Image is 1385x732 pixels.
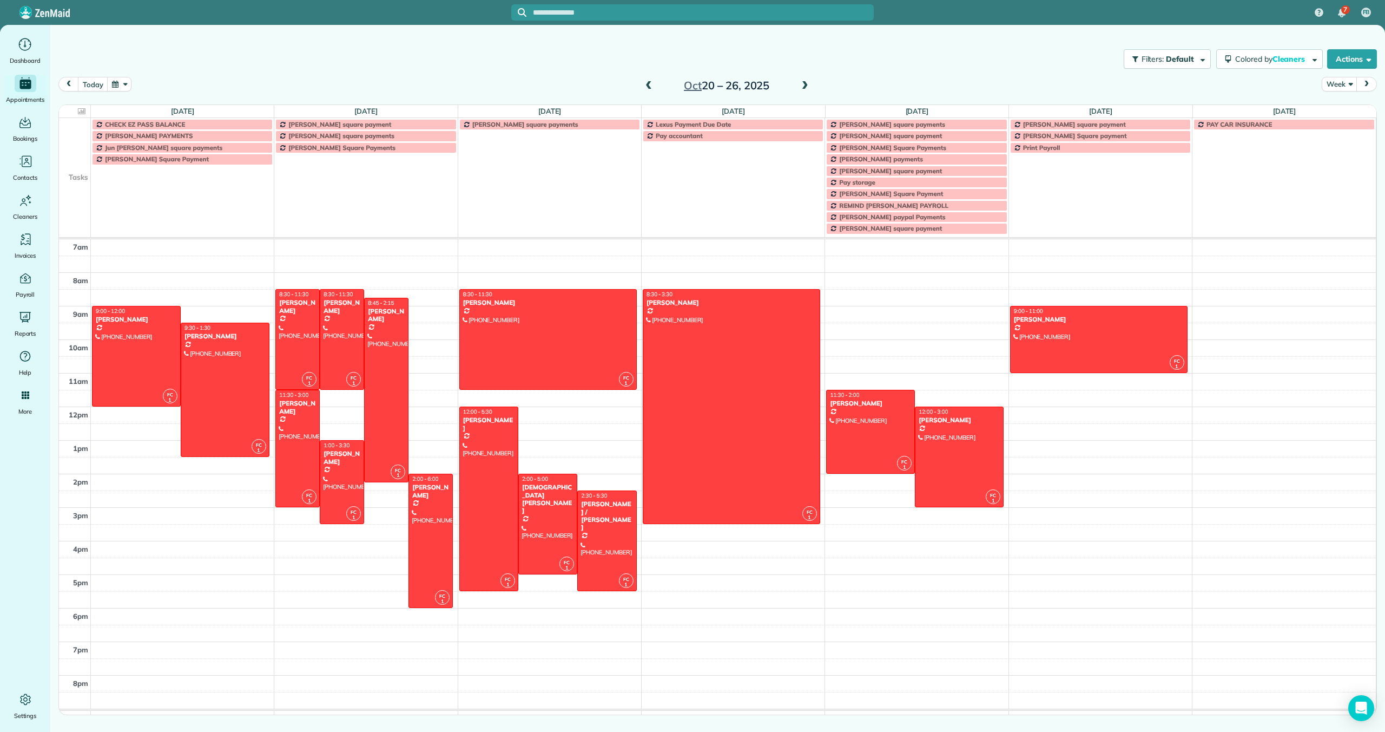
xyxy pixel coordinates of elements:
small: 1 [501,580,515,590]
a: Invoices [4,231,46,261]
a: [DATE] [538,107,562,115]
span: Print Payroll [1023,143,1060,152]
span: 5pm [73,578,88,587]
span: [PERSON_NAME] square payments [288,132,394,140]
span: Pay storage [839,178,875,186]
span: Colored by [1235,54,1309,64]
span: Jun [PERSON_NAME] square payments [105,143,222,152]
span: Invoices [15,250,36,261]
button: Colored byCleaners [1216,49,1323,69]
button: next [1356,77,1377,91]
div: [PERSON_NAME] [367,308,405,323]
div: Open Intercom Messenger [1348,695,1374,721]
span: 8:30 - 11:30 [324,291,353,298]
span: Appointments [6,94,45,105]
span: More [18,406,32,417]
small: 1 [347,378,360,389]
span: Oct [684,79,702,92]
span: 10am [69,343,88,352]
small: 1 [347,513,360,523]
a: [DATE] [906,107,929,115]
a: Reports [4,309,46,339]
div: [DEMOGRAPHIC_DATA][PERSON_NAME] [522,483,574,515]
span: FB [1363,8,1370,17]
div: [PERSON_NAME] [95,316,177,323]
span: Default [1166,54,1195,64]
button: Actions [1327,49,1377,69]
div: [PERSON_NAME] [463,416,515,432]
span: [PERSON_NAME] square payments [839,120,945,128]
div: [PERSON_NAME] [184,332,266,340]
span: 2:00 - 5:00 [522,475,548,482]
span: 4pm [73,545,88,553]
span: 8am [73,276,88,285]
span: [PERSON_NAME] Square Payments [839,143,946,152]
span: 8:30 - 3:30 [647,291,672,298]
span: 9:00 - 11:00 [1014,308,1043,315]
div: [PERSON_NAME] [279,400,316,415]
span: FC [351,509,357,515]
span: [PERSON_NAME] square payments [472,120,578,128]
small: 1 [619,378,633,389]
div: [PERSON_NAME] [323,299,361,315]
span: [PERSON_NAME] square payment [839,167,942,175]
button: Week [1322,77,1357,91]
a: [DATE] [1273,107,1296,115]
span: [PERSON_NAME] square payment [1023,120,1126,128]
span: [PERSON_NAME] square payment [839,224,942,232]
span: Dashboard [10,55,41,66]
span: 8:30 - 11:30 [279,291,308,298]
a: Dashboard [4,36,46,66]
span: [PERSON_NAME] Square Payment [839,189,943,198]
a: Appointments [4,75,46,105]
span: [PERSON_NAME] square payment [839,132,942,140]
span: 11am [69,377,88,385]
span: 12:00 - 3:00 [919,408,948,415]
span: Bookings [13,133,38,144]
span: 11:30 - 3:00 [279,391,308,398]
small: 1 [619,580,633,590]
span: 6pm [73,612,88,620]
span: FC [505,576,511,582]
span: 7 [1343,5,1347,14]
span: 1pm [73,444,88,453]
span: FC [564,559,570,565]
span: Help [19,367,32,378]
span: FC [306,375,312,381]
span: FC [306,492,312,498]
a: [DATE] [1089,107,1112,115]
span: 12:00 - 5:30 [463,408,492,415]
span: [PERSON_NAME] Square Payments [288,143,395,152]
small: 1 [1170,362,1184,372]
span: 9am [73,310,88,318]
div: [PERSON_NAME] [279,299,316,315]
small: 1 [163,395,177,406]
span: Settings [14,710,37,721]
span: FC [395,467,401,473]
button: Focus search [511,8,526,17]
span: Payroll [16,289,35,300]
small: 1 [986,496,1000,506]
span: 11:30 - 2:00 [830,391,859,398]
span: 9:30 - 1:30 [184,324,210,331]
div: [PERSON_NAME] / [PERSON_NAME] [581,500,633,532]
span: [PERSON_NAME] square payment [288,120,391,128]
span: FC [256,442,262,448]
span: [PERSON_NAME] paypal Payments [839,213,945,221]
span: FC [351,375,357,381]
span: 2:30 - 5:30 [581,492,607,499]
small: 1 [391,470,405,481]
span: 9:00 - 12:00 [96,308,125,315]
span: 2pm [73,478,88,486]
div: [PERSON_NAME] [918,416,1000,424]
small: 1 [302,496,316,506]
span: Lexus Payment Due Date [656,120,731,128]
svg: Focus search [518,8,526,17]
span: 12pm [69,410,88,419]
div: [PERSON_NAME] [323,450,361,466]
span: PAY CAR INSURANCE [1206,120,1272,128]
span: FC [623,375,629,381]
a: Bookings [4,114,46,144]
span: Filters: [1142,54,1164,64]
h2: 20 – 26, 2025 [659,80,794,91]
